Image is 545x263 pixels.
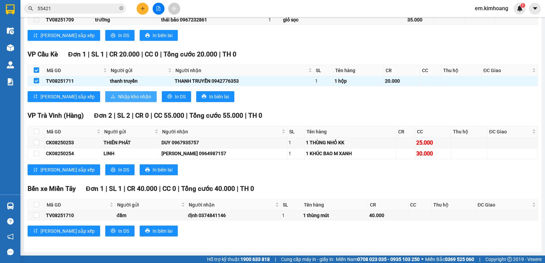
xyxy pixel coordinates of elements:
[175,93,186,100] span: In DS
[145,167,150,173] span: printer
[132,112,134,119] span: |
[240,185,254,193] span: TH 0
[88,50,90,58] span: |
[156,6,161,11] span: file-add
[425,256,474,263] span: Miền Bắc
[145,228,150,234] span: printer
[41,227,95,235] span: [PERSON_NAME] sắp xếp
[41,32,95,39] span: [PERSON_NAME] sắp xếp
[110,77,172,85] div: thanh truyền
[43,13,53,20] span: CHA
[140,30,178,41] button: printerIn biên lai
[46,139,101,146] div: CK08250253
[105,226,135,236] button: printerIn DS
[219,50,221,58] span: |
[68,50,86,58] span: Đơn 1
[154,112,184,119] span: CC 55.000
[45,211,115,220] td: TV08251710
[3,23,68,36] span: VP [PERSON_NAME] ([GEOGRAPHIC_DATA])
[162,91,191,102] button: printerIn DS
[153,166,172,174] span: In biên lai
[248,112,262,119] span: TH 0
[287,126,305,137] th: SL
[384,65,421,76] th: CR
[118,227,129,235] span: In DS
[28,30,100,41] button: sort-ascending[PERSON_NAME] sắp xếp
[91,50,104,58] span: SL 1
[281,199,302,211] th: SL
[168,3,180,15] button: aim
[189,112,243,119] span: Tổng cước 55.000
[7,27,14,34] img: warehouse-icon
[268,16,281,23] div: 1
[47,128,95,135] span: Mã GD
[163,50,217,58] span: Tổng cước 20.000
[105,30,135,41] button: printerIn DS
[124,185,125,193] span: |
[207,256,270,263] span: Hỗ trợ kỹ thuật:
[41,166,95,174] span: [PERSON_NAME] sắp xếp
[45,15,94,25] td: TV08251709
[469,4,514,13] span: em.kimhoang
[118,32,129,39] span: In DS
[36,37,48,43] span: TÂM
[416,149,450,158] div: 30.000
[28,112,84,119] span: VP Trà Vinh (Hàng)
[302,199,368,211] th: Tên hàng
[106,185,107,193] span: |
[33,228,38,234] span: sort-ascending
[3,23,99,36] p: NHẬN:
[305,126,396,137] th: Tên hàng
[396,126,415,137] th: CR
[3,37,48,43] span: 0936339715 -
[175,67,307,74] span: Người nhận
[186,112,188,119] span: |
[28,226,100,236] button: sort-ascending[PERSON_NAME] sắp xếp
[237,185,238,193] span: |
[357,257,420,262] strong: 0708 023 035 - 0935 103 250
[181,185,235,193] span: Tổng cước 40.000
[407,16,433,23] div: 35.000
[314,65,333,76] th: SL
[46,150,101,157] div: CK08250254
[105,164,135,175] button: printerIn DS
[289,139,303,146] div: 1
[111,67,167,74] span: Người gửi
[520,3,525,8] sup: 1
[451,126,487,137] th: Thu hộ
[45,148,103,159] td: CK08250254
[140,226,178,236] button: printerIn biên lai
[420,65,441,76] th: CC
[245,112,247,119] span: |
[172,6,176,11] span: aim
[117,201,180,209] span: Người gửi
[105,91,157,102] button: downloadNhập kho nhận
[151,112,152,119] span: |
[222,50,236,58] span: TH 0
[86,185,104,193] span: Đơn 1
[369,212,407,219] div: 40.000
[140,164,178,175] button: printerIn biên lai
[162,128,280,135] span: Người nhận
[117,112,130,119] span: SL 2
[7,44,14,51] img: warehouse-icon
[281,256,334,263] span: Cung cấp máy in - giấy in:
[282,212,301,219] div: 1
[14,13,53,20] span: VP Cầu Kè -
[7,202,14,210] img: warehouse-icon
[283,16,405,23] div: giỏ sọc
[116,212,185,219] div: đầm
[111,94,115,99] span: download
[196,91,234,102] button: printerIn biên lai
[111,167,115,173] span: printer
[127,185,157,193] span: CR 40.000
[28,164,100,175] button: sort-ascending[PERSON_NAME] sắp xếp
[104,150,159,157] div: LINH
[47,67,102,74] span: Mã GD
[104,128,153,135] span: Người gửi
[145,50,158,58] span: CC 0
[306,139,395,146] div: 1 THÙNG NHỎ KK
[161,150,286,157] div: [PERSON_NAME] 0964987157
[275,256,276,263] span: |
[118,93,151,100] span: Nhập kho nhận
